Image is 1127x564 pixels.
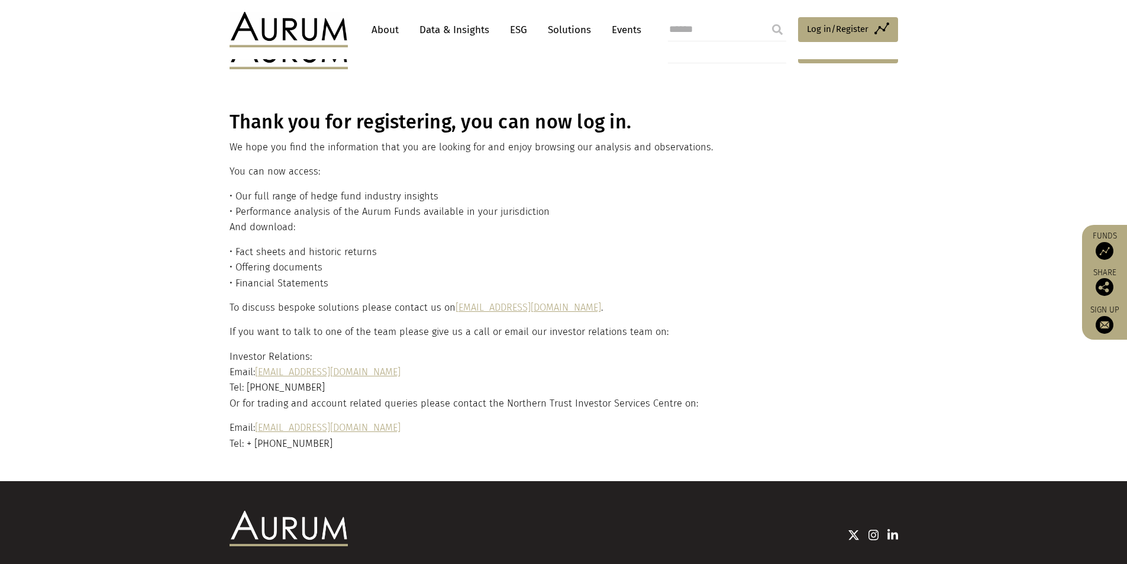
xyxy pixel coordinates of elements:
p: We hope you find the information that you are looking for and enjoy browsing our analysis and obs... [230,140,895,155]
a: [EMAIL_ADDRESS][DOMAIN_NAME] [255,366,401,378]
span: Log in/Register [807,22,868,36]
a: ESG [504,19,533,41]
img: Share this post [1096,278,1113,296]
div: Share [1088,269,1121,296]
a: Log in/Register [798,17,898,42]
img: Access Funds [1096,242,1113,260]
p: Email: Tel: + [PHONE_NUMBER] [230,420,895,452]
p: If you want to talk to one of the team please give us a call or email our investor relations team... [230,324,895,340]
p: • Our full range of hedge fund industry insights • Performance analysis of the Aurum Funds availa... [230,189,895,236]
a: Funds [1088,231,1121,260]
a: [EMAIL_ADDRESS][DOMAIN_NAME] [456,302,601,313]
p: To discuss bespoke solutions please contact us on . [230,300,895,315]
a: Solutions [542,19,597,41]
a: Events [606,19,641,41]
img: Twitter icon [848,529,860,541]
img: Instagram icon [868,529,879,541]
img: Sign up to our newsletter [1096,316,1113,334]
a: [EMAIL_ADDRESS][DOMAIN_NAME] [255,422,401,433]
img: Aurum [230,12,348,47]
a: About [366,19,405,41]
p: You can now access: [230,164,895,179]
a: Data & Insights [414,19,495,41]
input: Submit [766,18,789,41]
p: Investor Relations: Email: Tel: [PHONE_NUMBER] Or for trading and account related queries please ... [230,349,895,412]
h1: Thank you for registering, you can now log in. [230,111,895,134]
img: Aurum Logo [230,511,348,546]
img: Linkedin icon [887,529,898,541]
p: • Fact sheets and historic returns • Offering documents • Financial Statements [230,244,895,291]
a: Sign up [1088,305,1121,334]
